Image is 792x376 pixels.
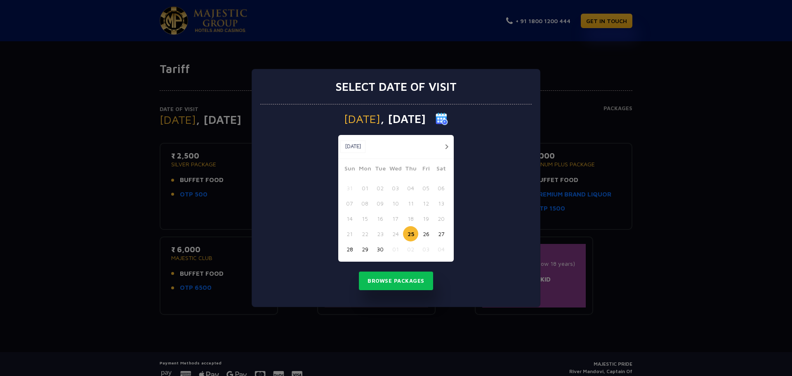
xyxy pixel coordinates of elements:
[357,241,372,257] button: 29
[357,211,372,226] button: 15
[388,196,403,211] button: 10
[372,180,388,196] button: 02
[388,226,403,241] button: 24
[359,272,433,291] button: Browse Packages
[388,211,403,226] button: 17
[418,180,434,196] button: 05
[403,211,418,226] button: 18
[403,196,418,211] button: 11
[342,211,357,226] button: 14
[388,180,403,196] button: 03
[357,196,372,211] button: 08
[342,180,357,196] button: 31
[342,164,357,175] span: Sun
[372,164,388,175] span: Tue
[342,226,357,241] button: 21
[403,226,418,241] button: 25
[344,113,380,125] span: [DATE]
[372,211,388,226] button: 16
[418,164,434,175] span: Fri
[357,226,372,241] button: 22
[434,196,449,211] button: 13
[340,140,365,153] button: [DATE]
[357,180,372,196] button: 01
[418,196,434,211] button: 12
[388,164,403,175] span: Wed
[418,211,434,226] button: 19
[372,196,388,211] button: 09
[372,226,388,241] button: 23
[380,113,426,125] span: , [DATE]
[342,241,357,257] button: 28
[335,80,457,94] h3: Select date of visit
[403,180,418,196] button: 04
[342,196,357,211] button: 07
[434,211,449,226] button: 20
[388,241,403,257] button: 01
[434,241,449,257] button: 04
[434,164,449,175] span: Sat
[436,113,448,125] img: calender icon
[434,180,449,196] button: 06
[418,226,434,241] button: 26
[434,226,449,241] button: 27
[372,241,388,257] button: 30
[418,241,434,257] button: 03
[403,164,418,175] span: Thu
[357,164,372,175] span: Mon
[403,241,418,257] button: 02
